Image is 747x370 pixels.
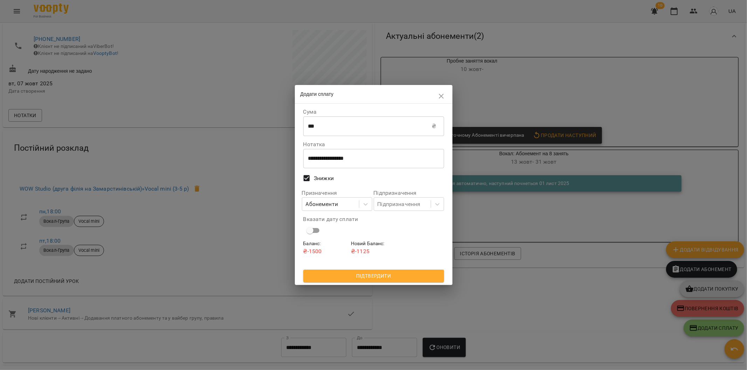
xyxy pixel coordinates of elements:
[314,174,334,183] span: Знижки
[303,247,348,256] p: ₴ -1500
[302,190,372,196] label: Призначення
[303,270,444,282] button: Підтвердити
[303,216,444,222] label: Вказати дату сплати
[351,247,396,256] p: ₴ -1125
[303,240,348,248] h6: Баланс :
[351,240,396,248] h6: Новий Баланс :
[303,109,444,115] label: Сума
[309,272,438,280] span: Підтвердити
[306,200,338,208] div: Абонементи
[300,91,334,97] span: Додати сплату
[378,200,421,208] div: Підпризначення
[374,190,444,196] label: Підпризначення
[303,142,444,147] label: Нотатка
[432,122,436,130] p: ₴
